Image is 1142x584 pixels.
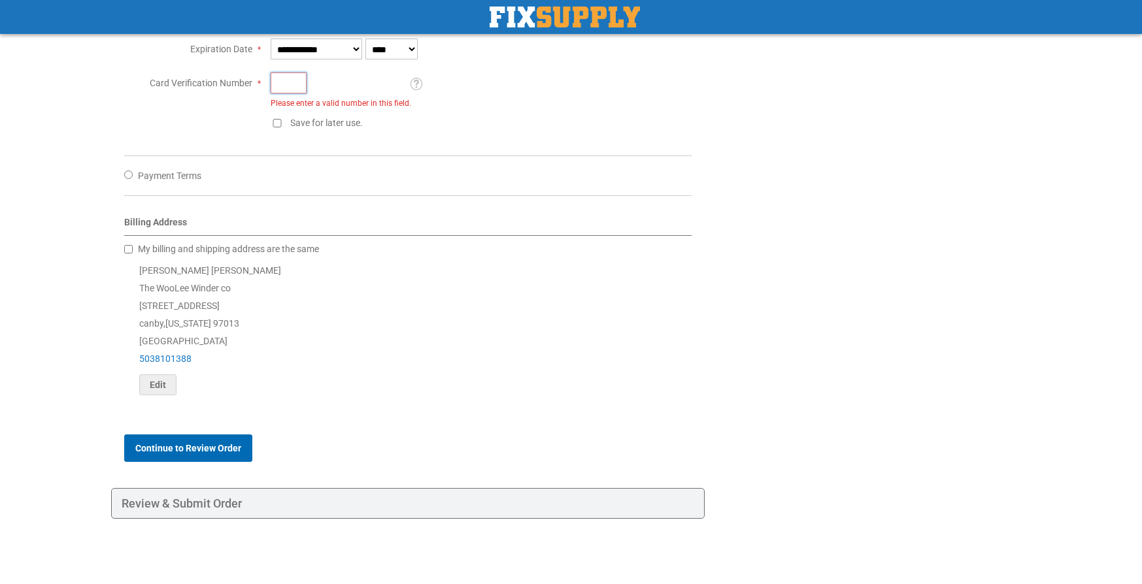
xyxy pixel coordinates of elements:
span: Save for later use. [290,118,363,128]
button: Edit [139,374,176,395]
div: [PERSON_NAME] [PERSON_NAME] The WooLee Winder co [STREET_ADDRESS] canby , 97013 [GEOGRAPHIC_DATA] [124,262,692,395]
span: Payment Terms [138,170,201,181]
span: Card Verification Number [150,78,252,88]
span: [US_STATE] [165,318,211,329]
a: store logo [490,7,640,27]
img: Fix Industrial Supply [490,7,640,27]
div: Review & Submit Order [111,488,705,519]
span: Continue to Review Order [135,443,241,453]
div: Billing Address [124,216,692,236]
a: 5038101388 [139,353,192,364]
button: Continue to Review Order [124,434,252,462]
div: Please enter a valid number in this field. [271,98,411,109]
span: Expiration Date [190,44,252,54]
span: Edit [150,380,166,390]
span: My billing and shipping address are the same [138,244,319,254]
